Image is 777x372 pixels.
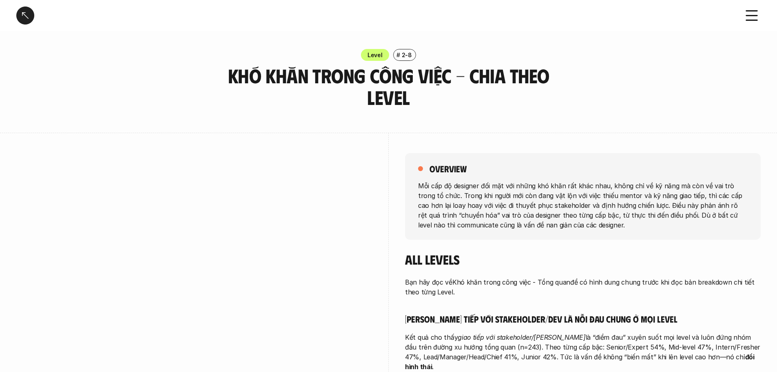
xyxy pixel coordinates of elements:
p: Kết quả cho thấy là “điểm đau” xuyên suốt mọi level và luôn đứng nhóm đầu trên đường xu hướng tổn... [405,332,761,372]
h4: All Levels [405,252,761,267]
p: Bạn hãy đọc về để có hình dung chung trước khi đọc bản breakdown chi tiết theo từng Level. [405,277,761,297]
p: Level [367,51,383,59]
h3: Khó khăn trong công việc - Chia theo Level [215,65,562,108]
h5: [PERSON_NAME] tiếp với stakeholder/dev là nỗi đau chung ở mọi level [405,313,761,325]
p: 2-8 [402,51,412,59]
h6: # [396,52,400,58]
h5: overview [429,163,467,174]
em: giao tiếp với stakeholder/[PERSON_NAME] [458,333,585,341]
a: Khó khăn trong công việc - Tổng quan [452,278,570,286]
p: Mỗi cấp độ designer đối mặt với những khó khăn rất khác nhau, không chỉ về kỹ năng mà còn về vai ... [418,180,748,229]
